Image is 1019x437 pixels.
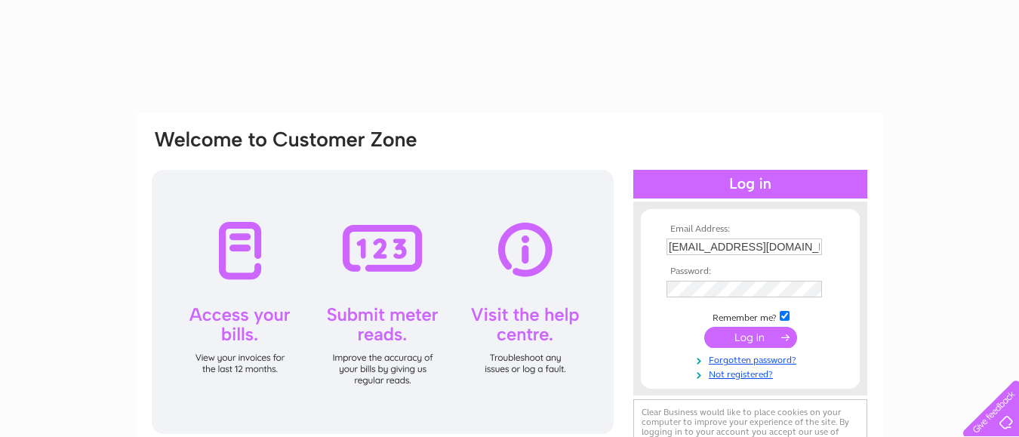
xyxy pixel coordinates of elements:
[704,327,797,348] input: Submit
[663,224,838,235] th: Email Address:
[663,266,838,277] th: Password:
[663,309,838,324] td: Remember me?
[667,352,838,366] a: Forgotten password?
[667,366,838,380] a: Not registered?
